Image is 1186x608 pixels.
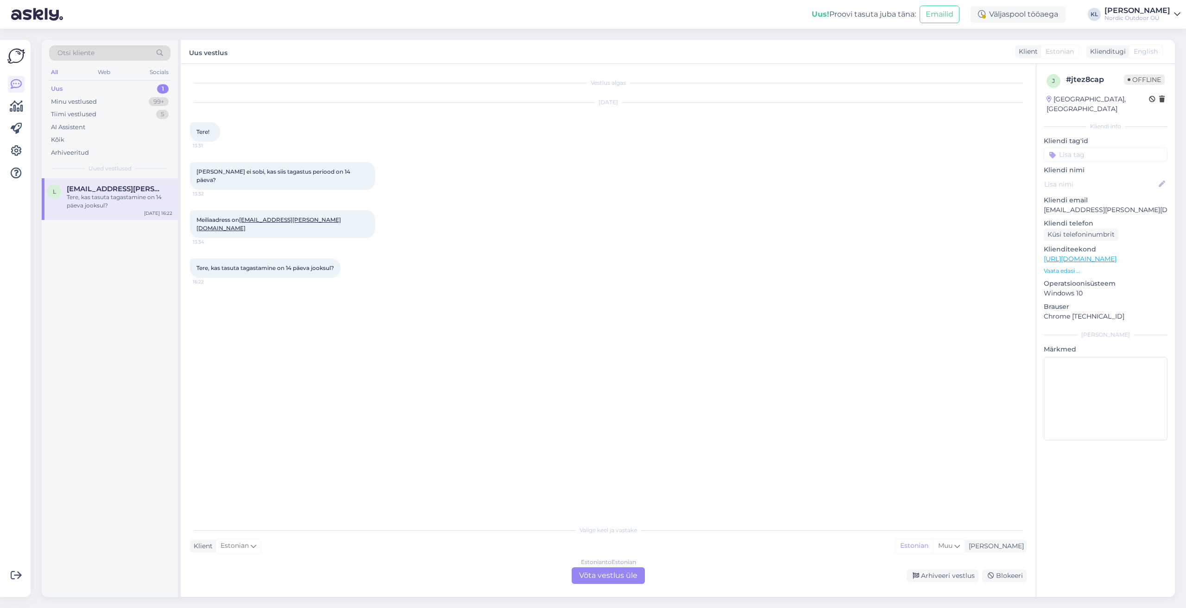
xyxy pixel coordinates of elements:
[1104,7,1180,22] a: [PERSON_NAME]Nordic Outdoor OÜ
[581,558,636,566] div: Estonian to Estonian
[193,190,227,197] span: 13:32
[1044,219,1167,228] p: Kliendi telefon
[88,164,132,173] span: Uued vestlused
[1044,148,1167,162] input: Lisa tag
[1044,345,1167,354] p: Märkmed
[1044,205,1167,215] p: [EMAIL_ADDRESS][PERSON_NAME][DOMAIN_NAME]
[812,9,916,20] div: Proovi tasuta juba täna:
[1134,47,1158,56] span: English
[49,66,60,78] div: All
[193,142,227,149] span: 13:31
[1044,331,1167,339] div: [PERSON_NAME]
[196,128,209,135] span: Tere!
[190,541,213,551] div: Klient
[971,6,1066,23] div: Väljaspool tööaega
[1052,77,1055,84] span: j
[1044,136,1167,146] p: Kliendi tag'id
[7,47,25,65] img: Askly Logo
[51,123,85,132] div: AI Assistent
[1044,302,1167,312] p: Brauser
[53,188,56,195] span: l
[51,97,97,107] div: Minu vestlused
[144,210,172,217] div: [DATE] 16:22
[1044,255,1117,263] a: [URL][DOMAIN_NAME]
[1044,279,1167,288] p: Operatsioonisüsteem
[1047,94,1149,114] div: [GEOGRAPHIC_DATA], [GEOGRAPHIC_DATA]
[1044,122,1167,131] div: Kliendi info
[67,185,163,193] span: liina.berg@hotmail.com
[196,216,341,232] a: [EMAIL_ADDRESS][PERSON_NAME][DOMAIN_NAME]
[1066,74,1124,85] div: # jtez8cap
[1044,244,1167,254] p: Klienditeekond
[1086,47,1126,56] div: Klienditugi
[1015,47,1038,56] div: Klient
[51,148,89,157] div: Arhiveeritud
[1044,165,1167,175] p: Kliendi nimi
[96,66,112,78] div: Web
[965,541,1024,551] div: [PERSON_NAME]
[193,278,227,285] span: 16:22
[149,97,169,107] div: 99+
[148,66,170,78] div: Socials
[190,526,1027,534] div: Valige keel ja vastake
[193,238,227,245] span: 13:34
[938,541,953,550] span: Muu
[1044,228,1118,241] div: Küsi telefoninumbrit
[1088,8,1101,21] div: KL
[896,539,933,553] div: Estonian
[67,193,172,210] div: Tere, kas tasuta tagastamine on 14 päeva jooksul?
[1104,14,1170,22] div: Nordic Outdoor OÜ
[812,10,829,19] b: Uus!
[196,168,352,183] span: [PERSON_NAME] ei sobi, kas siis tagastus periood on 14 päeva?
[1044,179,1157,189] input: Lisa nimi
[196,264,334,271] span: Tere, kas tasuta tagastamine on 14 päeva jooksul?
[1044,312,1167,321] p: Chrome [TECHNICAL_ID]
[189,45,227,58] label: Uus vestlus
[156,110,169,119] div: 5
[221,541,249,551] span: Estonian
[982,570,1027,582] div: Blokeeri
[51,110,96,119] div: Tiimi vestlused
[51,84,63,94] div: Uus
[1044,267,1167,275] p: Vaata edasi ...
[157,84,169,94] div: 1
[1044,288,1167,298] p: Windows 10
[920,6,959,23] button: Emailid
[1124,75,1165,85] span: Offline
[51,135,64,144] div: Kõik
[1044,195,1167,205] p: Kliendi email
[190,98,1027,107] div: [DATE]
[190,79,1027,87] div: Vestlus algas
[57,48,95,58] span: Otsi kliente
[196,216,341,232] span: Meiliaadress on
[907,570,978,582] div: Arhiveeri vestlus
[1104,7,1170,14] div: [PERSON_NAME]
[572,567,645,584] div: Võta vestlus üle
[1046,47,1074,56] span: Estonian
